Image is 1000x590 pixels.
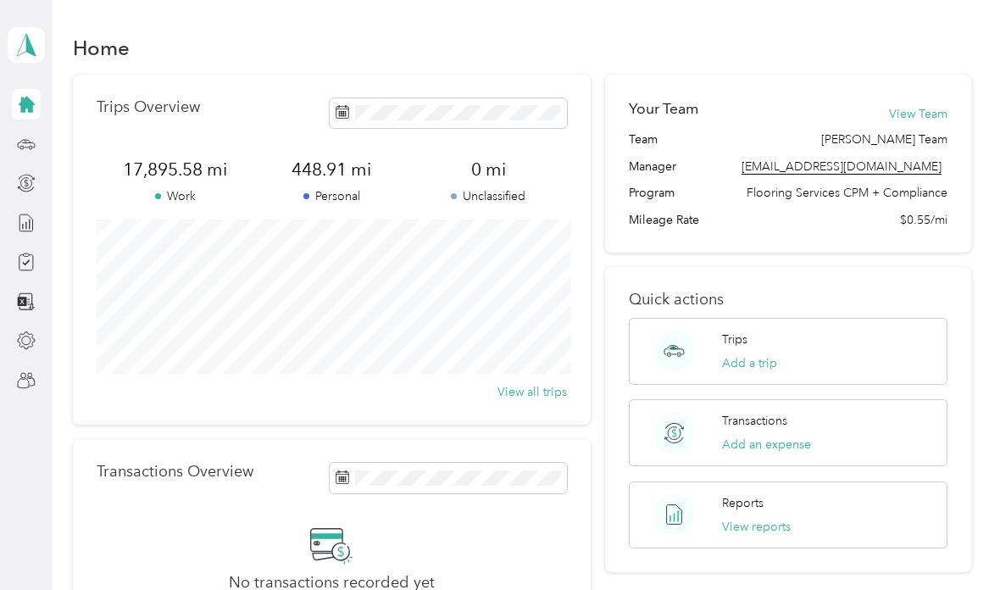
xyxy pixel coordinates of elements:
[889,105,947,123] button: View Team
[629,291,947,309] p: Quick actions
[410,158,567,181] span: 0 mi
[629,158,676,175] span: Manager
[97,463,253,481] p: Transactions Overview
[73,39,130,57] h1: Home
[722,412,787,430] p: Transactions
[722,331,747,348] p: Trips
[97,98,200,116] p: Trips Overview
[629,98,698,120] h2: Your Team
[253,158,410,181] span: 448.91 mi
[629,131,658,148] span: Team
[629,211,699,229] span: Mileage Rate
[410,187,567,205] p: Unclassified
[900,211,947,229] span: $0.55/mi
[722,518,791,536] button: View reports
[497,383,567,401] button: View all trips
[722,494,764,512] p: Reports
[629,184,675,202] span: Program
[97,158,253,181] span: 17,895.58 mi
[97,187,253,205] p: Work
[722,436,811,454] button: Add an expense
[253,187,410,205] p: Personal
[821,131,947,148] span: [PERSON_NAME] Team
[747,184,947,202] span: Flooring Services CPM + Compliance
[722,354,777,372] button: Add a trip
[905,495,1000,590] iframe: Everlance-gr Chat Button Frame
